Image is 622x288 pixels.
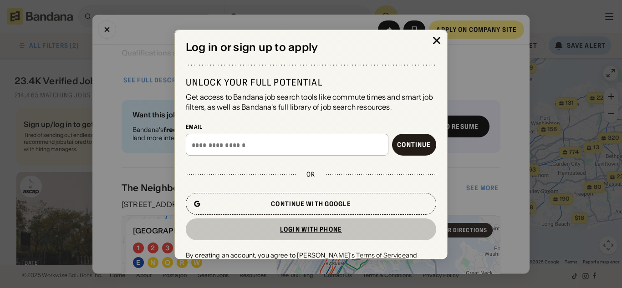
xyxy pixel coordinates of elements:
[186,123,436,130] div: Email
[306,170,315,178] div: or
[186,76,436,88] div: Unlock your full potential
[186,251,436,268] div: By creating an account, you agree to [PERSON_NAME]'s and .
[186,40,436,54] div: Log in or sign up to apply
[356,251,405,259] a: Terms of Service
[186,91,436,112] div: Get access to Bandana job search tools like commute times and smart job filters, as well as Banda...
[271,201,351,207] div: Continue with Google
[280,226,342,232] div: Login with phone
[397,141,431,148] div: Continue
